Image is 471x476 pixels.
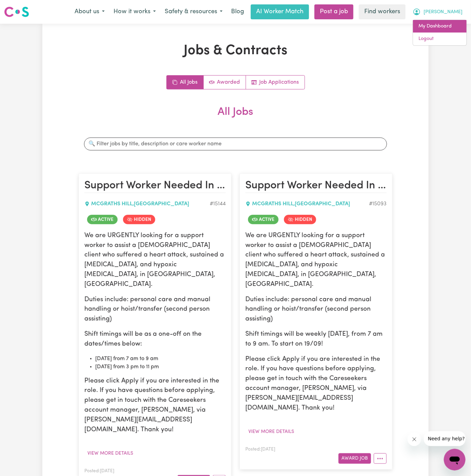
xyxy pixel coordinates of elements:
button: Award Job [339,453,371,464]
a: Find workers [359,4,406,19]
button: View more details [245,427,297,437]
span: [PERSON_NAME] [424,8,463,16]
p: Please click Apply if you are interested in the role. If you have questions before applying, plea... [84,376,226,435]
input: 🔍 Filter jobs by title, description or care worker name [84,138,387,150]
a: My Dashboard [413,20,467,33]
p: Shift timings will be as a one-off on the dates/times below: [84,330,226,349]
span: Job is active [87,215,118,224]
button: My Account [408,5,467,19]
a: Job applications [246,76,305,89]
h2: Support Worker Needed In McGraths Hill, NSW [84,179,226,193]
div: Job ID #15144 [210,200,226,208]
li: [DATE] from 3 pm to 11 pm [95,363,226,371]
span: Posted: [DATE] [84,469,114,473]
a: Active jobs [204,76,246,89]
div: Job ID #15093 [369,200,387,208]
a: Careseekers logo [4,4,29,20]
button: Safety & resources [160,5,227,19]
img: Careseekers logo [4,6,29,18]
h2: All Jobs [79,106,392,129]
h1: Jobs & Contracts [79,43,392,59]
a: Logout [413,33,467,45]
div: MCGRATHS HILL , [GEOGRAPHIC_DATA] [245,200,369,208]
p: Shift timings will be weekly [DATE], from 7 am to 9 am. To start on 19/09! [245,330,387,349]
span: Job is hidden [284,215,316,224]
span: Posted: [DATE] [245,447,275,452]
span: Job is active [248,215,279,224]
iframe: Button to launch messaging window [444,449,466,471]
div: My Account [413,20,467,46]
span: Job is hidden [123,215,155,224]
a: Blog [227,4,248,19]
button: About us [70,5,109,19]
p: Please click Apply if you are interested in the role. If you have questions before applying, plea... [245,355,387,413]
p: Duties include: personal care and manual handling or hoist/transfer (second person assisting) [245,295,387,324]
h2: Support Worker Needed In McGraths Hill, NSW [245,179,387,193]
button: How it works [109,5,160,19]
button: View more details [84,448,136,459]
li: [DATE] from 7 am to 9 am [95,355,226,363]
iframe: Close message [408,433,421,446]
div: MCGRATHS HILL , [GEOGRAPHIC_DATA] [84,200,210,208]
a: AI Worker Match [251,4,309,19]
a: All jobs [167,76,204,89]
p: Duties include: personal care and manual handling or hoist/transfer (second person assisting) [84,295,226,324]
button: More options [374,453,387,464]
iframe: Message from company [424,431,466,446]
a: Post a job [314,4,353,19]
p: We are URGENTLY looking for a support worker to assist a [DEMOGRAPHIC_DATA] client who suffered a... [245,231,387,290]
p: We are URGENTLY looking for a support worker to assist a [DEMOGRAPHIC_DATA] client who suffered a... [84,231,226,290]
